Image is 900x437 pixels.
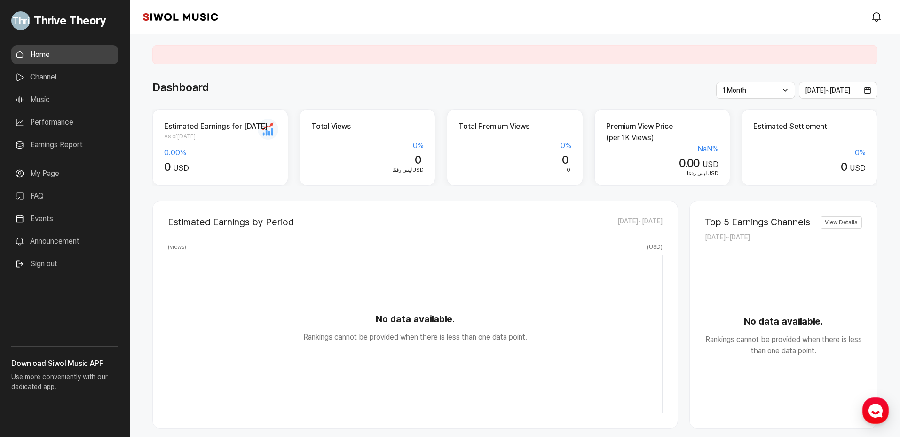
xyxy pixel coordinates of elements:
strong: No data available. [168,312,662,326]
a: Music [11,90,118,109]
div: USD [606,169,718,178]
h2: Estimated Earnings for [DATE] [164,121,276,132]
span: [DATE] ~ [DATE] [705,233,750,241]
span: 1 Month [722,87,746,94]
span: 0 [562,153,568,167]
a: View Details [821,216,862,229]
span: 0 [567,167,570,173]
div: 0 % [458,140,571,151]
a: Performance [11,113,118,132]
p: Rankings cannot be provided when there is less than one data point. [168,332,662,343]
a: Home [11,45,118,64]
p: Use more conveniently with our dedicated app! [11,369,118,399]
div: 0.00 % [164,147,276,159]
h2: Estimated Settlement [753,121,866,132]
span: ليس رقمًا [392,167,412,173]
span: 0 [841,160,847,174]
div: 0 % [311,140,424,151]
a: FAQ [11,187,118,206]
a: Events [11,209,118,228]
h2: Total Premium Views [458,121,571,132]
strong: No data available. [705,314,862,328]
span: ( views ) [168,243,186,251]
span: ( USD ) [647,243,663,251]
h2: Total Views [311,121,424,132]
a: Earnings Report [11,135,118,154]
a: Channel [11,68,118,87]
div: USD [311,166,424,175]
div: USD [753,160,866,174]
span: Thrive Theory [34,12,106,29]
h2: Estimated Earnings by Period [168,216,294,228]
div: 0 % [753,147,866,159]
span: ليس رقمًا [687,170,707,176]
span: 0 [415,153,421,167]
span: 0 [164,160,170,174]
h2: Premium View Price [606,121,718,132]
a: My Page [11,164,118,183]
span: As of [DATE] [164,132,276,141]
span: [DATE] ~ [DATE] [617,216,663,228]
a: Announcement [11,232,118,251]
button: Sign out [11,254,61,273]
span: [DATE] ~ [DATE] [805,87,850,94]
h2: Top 5 Earnings Channels [705,216,810,228]
h1: Dashboard [152,79,209,96]
div: NaN % [606,143,718,155]
a: Go to My Profile [11,8,118,34]
a: modal.notifications [868,8,887,26]
p: (per 1K Views) [606,132,718,143]
span: 0.00 [679,156,700,170]
div: USD [606,157,718,170]
p: Rankings cannot be provided when there is less than one data point. [705,334,862,357]
h3: Download Siwol Music APP [11,358,118,369]
button: [DATE]~[DATE] [799,82,878,99]
div: USD [164,160,276,174]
